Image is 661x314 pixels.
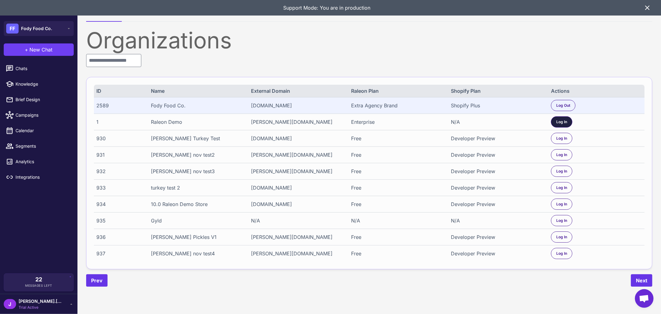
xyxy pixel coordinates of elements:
[351,102,442,109] div: Extra Agency Brand
[151,250,242,257] div: [PERSON_NAME] nov test4
[96,118,142,126] div: 1
[151,168,242,175] div: [PERSON_NAME] nov test3
[96,135,142,142] div: 930
[15,81,70,87] span: Knowledge
[151,151,242,159] div: [PERSON_NAME] nov test2
[251,168,342,175] div: [PERSON_NAME][DOMAIN_NAME]
[251,217,342,224] div: N/A
[451,200,542,208] div: Developer Preview
[351,233,442,241] div: Free
[451,102,542,109] div: Shopify Plus
[351,200,442,208] div: Free
[86,274,108,287] button: Prev
[15,96,70,103] span: Brief Design
[15,158,70,165] span: Analytics
[556,103,570,108] span: Log Out
[2,109,75,122] a: Campaigns
[151,184,242,191] div: turkey test 2
[96,184,142,191] div: 933
[96,233,142,241] div: 936
[556,218,567,223] span: Log In
[151,200,242,208] div: 10.0 Raleon Demo Store
[451,87,542,95] div: Shopify Plan
[86,29,652,52] div: Organizations
[351,151,442,159] div: Free
[151,233,242,241] div: [PERSON_NAME] Pickles V1
[556,136,567,141] span: Log In
[251,233,342,241] div: [PERSON_NAME][DOMAIN_NAME]
[151,135,242,142] div: [PERSON_NAME] Turkey Test
[251,184,342,191] div: [DOMAIN_NAME]
[556,168,567,174] span: Log In
[556,152,567,158] span: Log In
[2,155,75,168] a: Analytics
[151,217,242,224] div: Gyld
[4,21,74,36] button: FFFody Food Co.
[2,78,75,91] a: Knowledge
[151,87,242,95] div: Name
[251,250,342,257] div: [PERSON_NAME][DOMAIN_NAME]
[251,102,342,109] div: [DOMAIN_NAME]
[451,250,542,257] div: Developer Preview
[151,102,242,109] div: Fody Food Co.
[4,299,16,309] div: J
[556,185,567,191] span: Log In
[451,233,542,241] div: Developer Preview
[96,250,142,257] div: 937
[556,201,567,207] span: Log In
[96,102,142,109] div: 2589
[351,217,442,224] div: N/A
[251,151,342,159] div: [PERSON_NAME][DOMAIN_NAME]
[96,87,142,95] div: ID
[451,135,542,142] div: Developer Preview
[451,118,542,126] div: N/A
[15,112,70,119] span: Campaigns
[2,124,75,137] a: Calendar
[96,217,142,224] div: 935
[96,168,142,175] div: 932
[351,87,442,95] div: Raleon Plan
[251,118,342,126] div: [PERSON_NAME][DOMAIN_NAME]
[35,277,42,282] span: 22
[251,87,342,95] div: External Domain
[21,25,52,32] span: Fody Food Co.
[556,234,567,240] span: Log In
[4,43,74,56] button: +New Chat
[2,171,75,184] a: Integrations
[2,93,75,106] a: Brief Design
[15,65,70,72] span: Chats
[635,289,654,308] a: Open chat
[351,184,442,191] div: Free
[25,46,29,53] span: +
[15,143,70,150] span: Segments
[15,174,70,181] span: Integrations
[631,274,652,287] button: Next
[556,119,567,125] span: Log In
[6,24,19,34] div: FF
[30,46,53,53] span: New Chat
[451,217,542,224] div: N/A
[451,168,542,175] div: Developer Preview
[19,298,62,305] span: [PERSON_NAME].[PERSON_NAME]
[2,62,75,75] a: Chats
[96,200,142,208] div: 934
[15,127,70,134] span: Calendar
[556,251,567,256] span: Log In
[351,118,442,126] div: Enterprise
[451,184,542,191] div: Developer Preview
[96,151,142,159] div: 931
[251,200,342,208] div: [DOMAIN_NAME]
[551,87,642,95] div: Actions
[351,250,442,257] div: Free
[25,283,52,288] span: Messages Left
[19,305,62,310] span: Trial Active
[351,168,442,175] div: Free
[351,135,442,142] div: Free
[451,151,542,159] div: Developer Preview
[2,140,75,153] a: Segments
[151,118,242,126] div: Raleon Demo
[251,135,342,142] div: [DOMAIN_NAME]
